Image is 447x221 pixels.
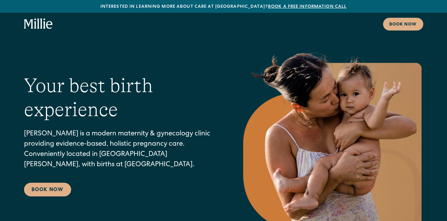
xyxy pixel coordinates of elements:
a: Book a free information call [268,5,347,9]
a: home [24,18,53,30]
p: [PERSON_NAME] is a modern maternity & gynecology clinic providing evidence-based, holistic pregna... [24,129,216,170]
div: Book now [389,21,417,28]
a: Book now [383,18,423,31]
a: Book Now [24,183,71,196]
h1: Your best birth experience [24,74,216,122]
